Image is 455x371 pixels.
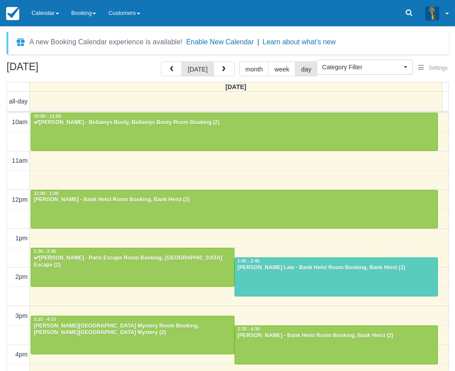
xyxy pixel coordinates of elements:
[34,317,56,322] span: 3:15 - 4:15
[181,61,213,76] button: [DATE]
[263,38,336,46] a: Learn about what's new
[12,157,28,164] span: 11am
[239,61,269,76] button: month
[31,248,235,286] a: 1:30 - 2:30[PERSON_NAME] - Paris Escape Room Booking, [GEOGRAPHIC_DATA] Escape (2)
[429,65,448,71] span: Settings
[322,63,402,71] span: Category Filter
[235,257,438,296] a: 1:45 - 2:45[PERSON_NAME] Law - Bank Heist Room Booking, Bank Heist (2)
[413,62,453,75] button: Settings
[7,61,117,78] h2: [DATE]
[29,37,183,47] div: A new Booking Calendar experience is available!
[33,196,435,203] div: [PERSON_NAME] - Bank Heist Room Booking, Bank Heist (2)
[12,196,28,203] span: 12pm
[34,249,56,254] span: 1:30 - 2:30
[33,119,435,126] div: [PERSON_NAME] - Bellamys Booty, Bellamys Booty Room Booking (2)
[237,332,436,339] div: [PERSON_NAME] - Bank Heist Room Booking, Bank Heist (2)
[34,114,61,119] span: 10:00 - 11:00
[9,98,28,105] span: all-day
[225,83,246,90] span: [DATE]
[235,325,438,364] a: 3:30 - 4:30[PERSON_NAME] - Bank Heist Room Booking, Bank Heist (2)
[295,61,317,76] button: day
[186,38,254,46] button: Enable New Calendar
[316,60,413,75] button: Category Filter
[15,235,28,242] span: 1pm
[33,323,232,337] div: [PERSON_NAME][GEOGRAPHIC_DATA] Mystery Room Booking, [PERSON_NAME][GEOGRAPHIC_DATA] Mystery (2)
[237,264,436,271] div: [PERSON_NAME] Law - Bank Heist Room Booking, Bank Heist (2)
[34,191,59,196] span: 12:00 - 1:00
[15,273,28,280] span: 2pm
[31,113,438,151] a: 10:00 - 11:00[PERSON_NAME] - Bellamys Booty, Bellamys Booty Room Booking (2)
[15,312,28,319] span: 3pm
[425,6,439,20] img: A3
[257,38,259,46] span: |
[6,7,19,20] img: checkfront-main-nav-mini-logo.png
[31,190,438,228] a: 12:00 - 1:00[PERSON_NAME] - Bank Heist Room Booking, Bank Heist (2)
[268,61,295,76] button: week
[33,255,232,269] div: [PERSON_NAME] - Paris Escape Room Booking, [GEOGRAPHIC_DATA] Escape (2)
[12,118,28,125] span: 10am
[31,316,235,354] a: 3:15 - 4:15[PERSON_NAME][GEOGRAPHIC_DATA] Mystery Room Booking, [PERSON_NAME][GEOGRAPHIC_DATA] My...
[15,351,28,358] span: 4pm
[238,327,260,332] span: 3:30 - 4:30
[238,259,260,264] span: 1:45 - 2:45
